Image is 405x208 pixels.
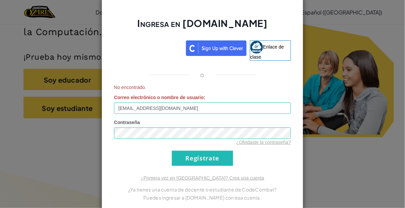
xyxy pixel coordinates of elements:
font: o [200,71,205,79]
input: Regístrate [172,151,233,166]
font: ¿Ya tienes una cuenta de docente o estudiante de CodeCombat? [128,186,277,192]
font: Puedes ingresar a [DOMAIN_NAME] con esa cuenta. [143,195,261,201]
font: Contraseña [114,120,140,125]
font: Enlace de clase [250,44,284,59]
img: clever_sso_button@2x.png [186,40,247,56]
font: No encontrado. [114,85,146,90]
iframe: Botón de acceso con Google [111,40,186,55]
font: Correo electrónico o nombre de usuario [114,95,204,100]
font: : [204,95,206,100]
a: ¿Olvidaste la contraseña? [236,140,291,145]
font: Ingresa en [DOMAIN_NAME] [137,17,267,29]
a: ¿Primera vez en [GEOGRAPHIC_DATA]? Crea una cuenta [141,175,264,181]
img: classlink-logo-small.png [250,41,263,54]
